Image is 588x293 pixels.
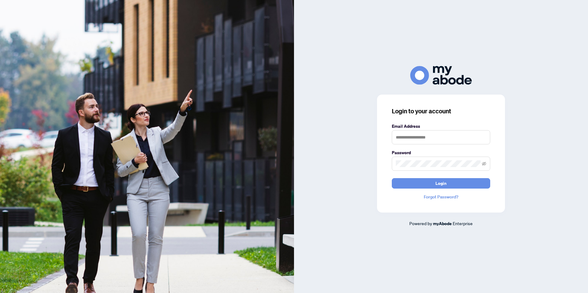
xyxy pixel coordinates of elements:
a: myAbode [433,220,452,227]
h3: Login to your account [392,107,490,115]
button: Login [392,178,490,189]
label: Password [392,149,490,156]
img: ma-logo [410,66,472,85]
a: Forgot Password? [392,193,490,200]
span: eye-invisible [482,162,486,166]
span: Enterprise [453,221,473,226]
span: Login [435,178,447,188]
span: Powered by [409,221,432,226]
label: Email Address [392,123,490,130]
